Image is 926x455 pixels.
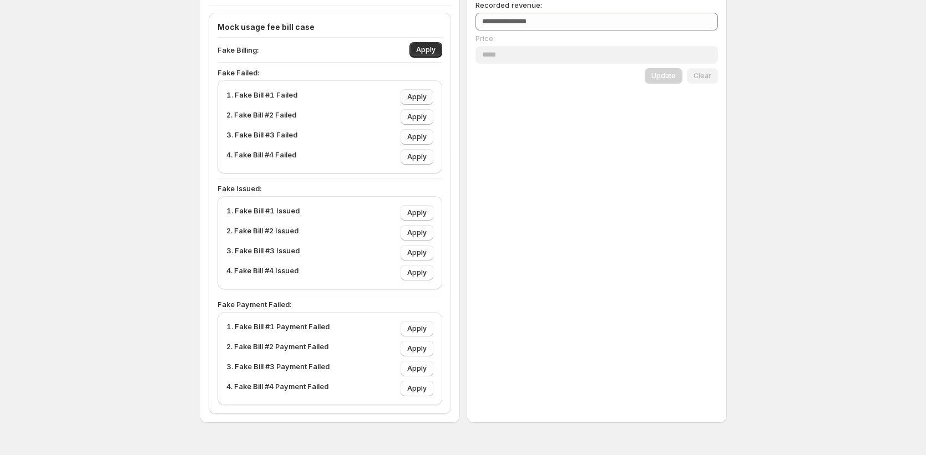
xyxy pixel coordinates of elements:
[401,205,433,221] button: Apply
[401,225,433,241] button: Apply
[226,245,300,260] p: 3. Fake Bill #3 Issued
[401,341,433,356] button: Apply
[475,1,542,9] span: Recorded revenue:
[407,132,427,141] span: Apply
[226,129,297,145] p: 3. Fake Bill #3 Failed
[226,361,330,376] p: 3. Fake Bill #3 Payment Failed
[409,42,442,58] button: Apply
[217,183,442,194] p: Fake Issued:
[401,149,433,165] button: Apply
[226,149,296,165] p: 4. Fake Bill #4 Failed
[407,324,427,333] span: Apply
[401,89,433,105] button: Apply
[401,109,433,125] button: Apply
[226,205,300,221] p: 1. Fake Bill #1 Issued
[407,152,427,161] span: Apply
[217,22,442,33] h4: Mock usage fee bill case
[401,129,433,145] button: Apply
[407,93,427,101] span: Apply
[226,265,298,280] p: 4. Fake Bill #4 Issued
[407,344,427,353] span: Apply
[407,268,427,277] span: Apply
[226,341,328,356] p: 2. Fake Bill #2 Payment Failed
[407,228,427,237] span: Apply
[226,225,298,241] p: 2. Fake Bill #2 Issued
[407,248,427,257] span: Apply
[407,208,427,217] span: Apply
[226,381,328,396] p: 4. Fake Bill #4 Payment Failed
[401,265,433,280] button: Apply
[226,89,297,105] p: 1. Fake Bill #1 Failed
[407,364,427,373] span: Apply
[416,45,436,54] span: Apply
[407,384,427,393] span: Apply
[401,245,433,260] button: Apply
[217,44,259,55] p: Fake Billing:
[401,381,433,396] button: Apply
[401,321,433,336] button: Apply
[217,67,442,78] p: Fake Failed:
[226,109,296,125] p: 2. Fake Bill #2 Failed
[226,321,330,336] p: 1. Fake Bill #1 Payment Failed
[475,34,495,43] span: Price:
[401,361,433,376] button: Apply
[217,299,442,310] p: Fake Payment Failed:
[407,113,427,121] span: Apply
